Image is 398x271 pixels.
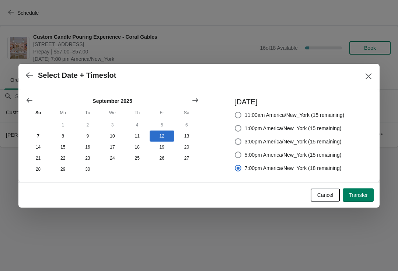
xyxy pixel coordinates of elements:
button: Tuesday September 16 2025 [75,142,100,153]
button: Wednesday September 10 2025 [100,131,125,142]
button: Sunday September 14 2025 [26,142,50,153]
span: 1:00pm America/New_York (15 remaining) [245,125,342,132]
span: 5:00pm America/New_York (15 remaining) [245,151,342,159]
button: Friday September 5 2025 [150,119,174,131]
button: Thursday September 25 2025 [125,153,150,164]
button: Wednesday September 17 2025 [100,142,125,153]
button: Thursday September 11 2025 [125,131,150,142]
button: Tuesday September 23 2025 [75,153,100,164]
button: Friday September 26 2025 [150,153,174,164]
th: Saturday [174,106,199,119]
th: Sunday [26,106,50,119]
button: Monday September 15 2025 [50,142,75,153]
th: Monday [50,106,75,119]
button: Sunday September 28 2025 [26,164,50,175]
button: Friday September 19 2025 [150,142,174,153]
h2: Select Date + Timeslot [38,71,116,80]
button: Transfer [343,188,374,202]
button: Saturday September 13 2025 [174,131,199,142]
span: Cancel [317,192,334,198]
button: Wednesday September 24 2025 [100,153,125,164]
button: Show previous month, August 2025 [23,94,36,107]
th: Tuesday [75,106,100,119]
button: Monday September 22 2025 [50,153,75,164]
span: 3:00pm America/New_York (15 remaining) [245,138,342,145]
button: Tuesday September 9 2025 [75,131,100,142]
button: Sunday September 21 2025 [26,153,50,164]
button: Monday September 29 2025 [50,164,75,175]
th: Friday [150,106,174,119]
span: 7:00pm America/New_York (18 remaining) [245,164,342,172]
h3: [DATE] [234,97,344,107]
button: Cancel [311,188,340,202]
button: Thursday September 18 2025 [125,142,150,153]
button: Today Sunday September 7 2025 [26,131,50,142]
span: 11:00am America/New_York (15 remaining) [245,111,344,119]
button: Saturday September 27 2025 [174,153,199,164]
span: Transfer [349,192,368,198]
button: Monday September 1 2025 [50,119,75,131]
button: Show next month, October 2025 [189,94,202,107]
button: Wednesday September 3 2025 [100,119,125,131]
button: Thursday September 4 2025 [125,119,150,131]
button: Saturday September 20 2025 [174,142,199,153]
button: Monday September 8 2025 [50,131,75,142]
button: Tuesday September 30 2025 [75,164,100,175]
th: Thursday [125,106,150,119]
button: Friday September 12 2025 [150,131,174,142]
th: Wednesday [100,106,125,119]
button: Close [362,70,375,83]
button: Saturday September 6 2025 [174,119,199,131]
button: Tuesday September 2 2025 [75,119,100,131]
